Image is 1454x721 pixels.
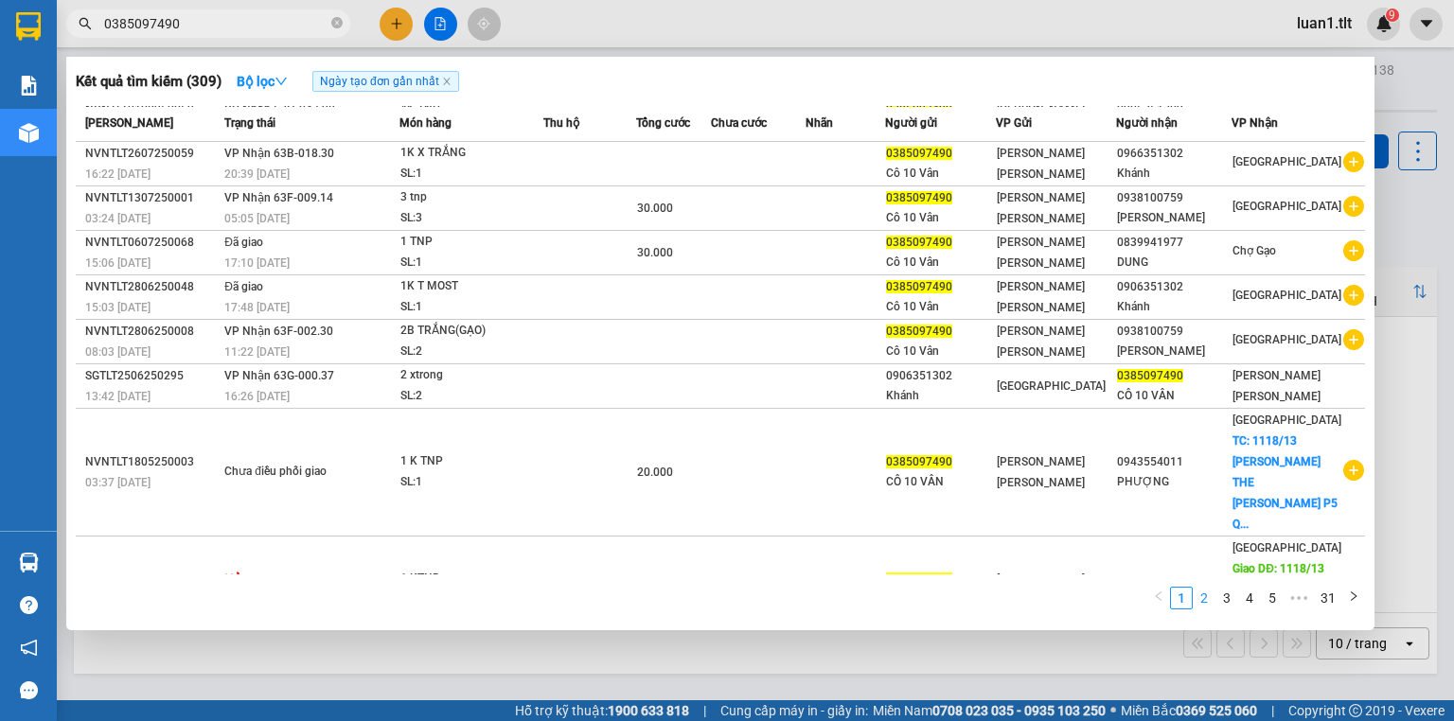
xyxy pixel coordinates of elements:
[1284,587,1314,609] span: •••
[997,572,1085,607] span: [PERSON_NAME] [PERSON_NAME]
[1232,289,1341,302] span: [GEOGRAPHIC_DATA]
[1343,240,1364,261] span: plus-circle
[19,553,39,572] img: warehouse-icon
[400,365,542,386] div: 2 xtrong
[85,144,219,164] div: NVNTLT2607250059
[1315,588,1341,608] a: 31
[1117,188,1231,208] div: 0938100759
[886,236,952,249] span: 0385097490
[886,342,995,361] div: Cô 10 Vân
[400,297,542,318] div: SL: 1
[1117,233,1231,253] div: 0839941977
[637,466,673,479] span: 20.000
[400,472,542,493] div: SL: 1
[886,455,952,468] span: 0385097490
[997,379,1106,393] span: [GEOGRAPHIC_DATA]
[1239,588,1260,608] a: 4
[1232,116,1278,130] span: VP Nhận
[1117,277,1231,297] div: 0906351302
[85,366,219,386] div: SGTLT2506250295
[886,297,995,317] div: Cô 10 Vân
[85,345,151,359] span: 08:03 [DATE]
[997,455,1085,489] span: [PERSON_NAME] [PERSON_NAME]
[275,75,288,88] span: down
[997,191,1085,225] span: [PERSON_NAME] [PERSON_NAME]
[1232,369,1321,403] span: [PERSON_NAME] [PERSON_NAME]
[400,143,542,164] div: 1K X TRẮNG
[886,147,952,160] span: 0385097490
[1193,587,1215,609] li: 2
[1116,116,1178,130] span: Người nhận
[1261,587,1284,609] li: 5
[400,342,542,362] div: SL: 2
[1342,587,1365,609] button: right
[1343,329,1364,350] span: plus-circle
[886,191,952,204] span: 0385097490
[331,15,343,33] span: close-circle
[16,12,41,41] img: logo-vxr
[996,116,1032,130] span: VP Gửi
[400,187,542,208] div: 3 tnp
[224,167,290,181] span: 20:39 [DATE]
[711,116,767,130] span: Chưa cước
[1117,570,1231,589] div: 0943554011
[224,116,275,130] span: Trạng thái
[886,472,995,492] div: CÔ 10 VÂN
[400,164,542,185] div: SL: 1
[1117,452,1231,472] div: 0943554011
[886,386,995,406] div: Khánh
[1117,472,1231,492] div: PHƯỢNG
[399,116,452,130] span: Món hàng
[997,236,1085,270] span: [PERSON_NAME] [PERSON_NAME]
[1343,196,1364,217] span: plus-circle
[85,116,173,130] span: [PERSON_NAME]
[1117,208,1231,228] div: [PERSON_NAME]
[1343,151,1364,172] span: plus-circle
[85,452,219,472] div: NVNTLT1805250003
[886,572,952,586] span: 0385097490
[224,390,290,403] span: 16:26 [DATE]
[85,233,219,253] div: NVNTLT0607250068
[886,280,952,293] span: 0385097490
[312,71,459,92] span: Ngày tạo đơn gần nhất
[1238,587,1261,609] li: 4
[1232,413,1341,427] span: [GEOGRAPHIC_DATA]
[400,451,542,472] div: 1 K TNP
[543,116,579,130] span: Thu hộ
[85,212,151,225] span: 03:24 [DATE]
[1171,588,1192,608] a: 1
[224,236,263,249] span: Đã giao
[886,164,995,184] div: Cô 10 Vân
[997,280,1085,314] span: [PERSON_NAME] [PERSON_NAME]
[1232,541,1341,554] span: [GEOGRAPHIC_DATA]
[85,256,151,270] span: 15:06 [DATE]
[331,17,343,28] span: close-circle
[442,77,452,86] span: close
[997,147,1085,181] span: [PERSON_NAME] [PERSON_NAME]
[85,322,219,342] div: NVNTLT2806250008
[224,212,290,225] span: 05:05 [DATE]
[224,572,248,587] strong: Hủy
[400,276,542,297] div: 1K T MOST
[1314,587,1342,609] li: 31
[1232,244,1276,257] span: Chợ Gạo
[1232,434,1338,531] span: TC: 1118/13 [PERSON_NAME] THE [PERSON_NAME] P5 Q...
[400,253,542,273] div: SL: 1
[237,74,288,89] strong: Bộ lọc
[1147,587,1170,609] button: left
[400,208,542,229] div: SL: 3
[1232,333,1341,346] span: [GEOGRAPHIC_DATA]
[19,76,39,96] img: solution-icon
[1117,386,1231,406] div: CÔ 10 VÂN
[1117,253,1231,273] div: DUNG
[222,66,303,97] button: Bộ lọcdown
[1343,285,1364,306] span: plus-circle
[85,570,219,589] div: NVNTLT1805250002
[886,366,995,386] div: 0906351302
[85,390,151,403] span: 13:42 [DATE]
[1342,587,1365,609] li: Next Page
[224,462,366,483] div: Chưa điều phối giao
[1343,460,1364,481] span: plus-circle
[1117,297,1231,317] div: Khánh
[224,280,263,293] span: Đã giao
